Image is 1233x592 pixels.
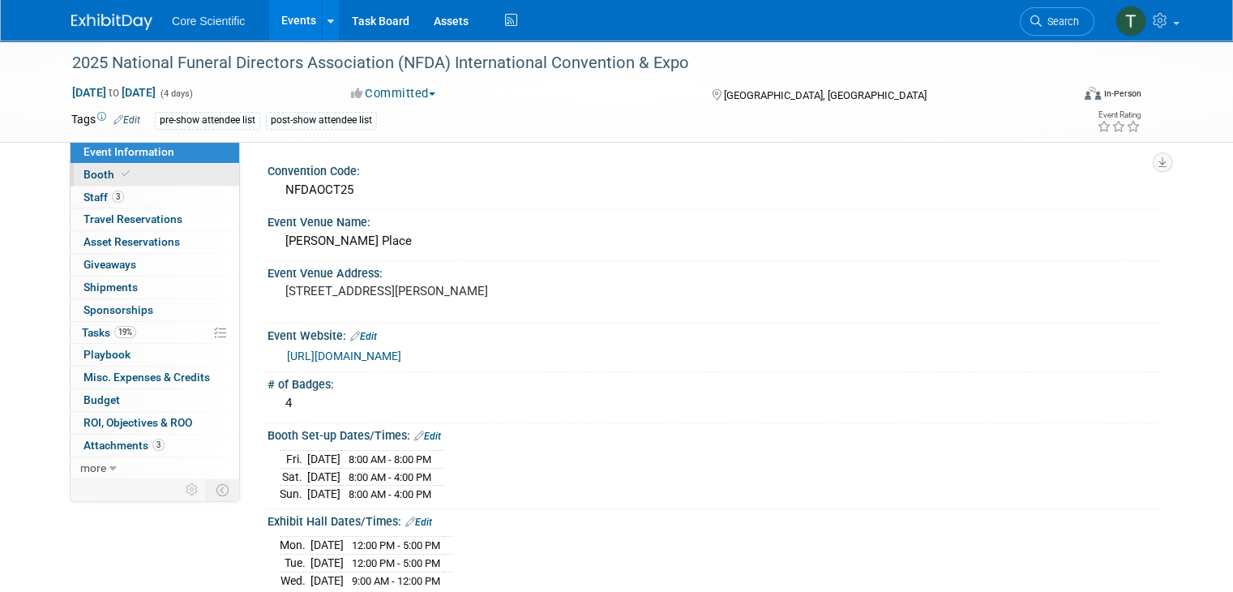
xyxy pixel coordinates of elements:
a: [URL][DOMAIN_NAME] [287,350,401,362]
span: 12:00 PM - 5:00 PM [352,539,440,551]
div: Event Venue Name: [268,210,1162,230]
button: Committed [345,85,442,102]
div: Booth Set-up Dates/Times: [268,423,1162,444]
div: pre-show attendee list [155,112,260,129]
span: Tasks [82,326,136,339]
a: Tasks19% [71,322,239,344]
td: Tags [71,111,140,130]
pre: [STREET_ADDRESS][PERSON_NAME] [285,284,623,298]
td: [DATE] [310,537,344,555]
span: [GEOGRAPHIC_DATA], [GEOGRAPHIC_DATA] [724,89,927,101]
td: Tue. [280,555,310,573]
td: Mon. [280,537,310,555]
span: 8:00 AM - 4:00 PM [349,471,431,483]
td: Sat. [280,468,307,486]
span: 9:00 AM - 12:00 PM [352,575,440,587]
td: Wed. [280,572,310,589]
span: Event Information [83,145,174,158]
span: ROI, Objectives & ROO [83,416,192,429]
i: Booth reservation complete [122,169,130,178]
td: [DATE] [310,555,344,573]
img: Format-Inperson.png [1085,87,1101,100]
a: Budget [71,389,239,411]
div: Convention Code: [268,159,1162,179]
span: 12:00 PM - 5:00 PM [352,557,440,569]
div: Exhibit Hall Dates/Times: [268,509,1162,530]
span: Travel Reservations [83,212,182,225]
a: Edit [405,517,432,528]
span: 8:00 AM - 8:00 PM [349,453,431,465]
div: 2025 National Funeral Directors Association (NFDA) International Convention & Expo [66,49,1051,78]
td: Sun. [280,486,307,503]
div: NFDAOCT25 [280,178,1150,203]
span: Asset Reservations [83,235,180,248]
a: Playbook [71,344,239,366]
div: Event Venue Address: [268,261,1162,281]
a: Giveaways [71,254,239,276]
span: Staff [83,191,124,204]
span: Misc. Expenses & Credits [83,371,210,384]
div: Event Rating [1097,111,1141,119]
img: ExhibitDay [71,14,152,30]
span: Search [1042,15,1079,28]
a: Booth [71,164,239,186]
a: Misc. Expenses & Credits [71,367,239,388]
img: Thila Pathma [1115,6,1146,36]
a: Attachments3 [71,435,239,457]
td: [DATE] [307,468,340,486]
div: 4 [280,391,1150,416]
a: Staff3 [71,187,239,208]
a: more [71,457,239,479]
a: Shipments [71,277,239,298]
a: Search [1020,7,1094,36]
div: post-show attendee list [266,112,377,129]
span: [DATE] [DATE] [71,85,156,100]
div: # of Badges: [268,372,1162,393]
span: Sponsorships [83,303,153,316]
span: 8:00 AM - 4:00 PM [349,488,431,500]
span: Booth [83,168,133,181]
a: Travel Reservations [71,208,239,230]
td: [DATE] [307,486,340,503]
a: Asset Reservations [71,231,239,253]
span: (4 days) [159,88,193,99]
td: Fri. [280,451,307,469]
a: Edit [414,431,441,442]
span: Budget [83,393,120,406]
span: more [80,461,106,474]
span: Playbook [83,348,131,361]
a: Edit [350,331,377,342]
a: ROI, Objectives & ROO [71,412,239,434]
span: 3 [152,439,165,451]
span: 3 [112,191,124,203]
div: Event Website: [268,324,1162,345]
div: In-Person [1103,88,1141,100]
a: Edit [113,114,140,126]
span: Giveaways [83,258,136,271]
span: to [106,86,122,99]
div: Event Format [983,84,1141,109]
span: Attachments [83,439,165,452]
td: Personalize Event Tab Strip [178,479,207,500]
td: [DATE] [307,451,340,469]
a: Event Information [71,141,239,163]
a: Sponsorships [71,299,239,321]
td: Toggle Event Tabs [207,479,240,500]
span: Shipments [83,281,138,294]
span: 19% [114,326,136,338]
span: Core Scientific [172,15,245,28]
td: [DATE] [310,572,344,589]
div: [PERSON_NAME] Place [280,229,1150,254]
